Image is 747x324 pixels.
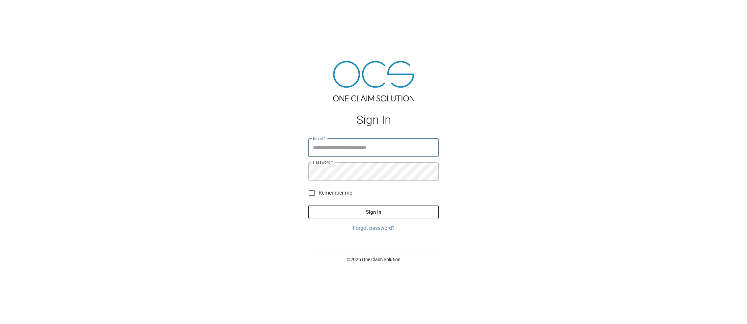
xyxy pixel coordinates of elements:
span: Remember me [319,189,352,197]
label: Email [313,136,325,141]
a: Forgot password? [308,224,439,232]
img: ocs-logo-tra.png [333,61,414,101]
button: Sign In [308,205,439,219]
label: Password [313,159,333,165]
h1: Sign In [308,113,439,127]
img: ocs-logo-white-transparent.png [8,4,34,17]
p: © 2025 One Claim Solution [308,256,439,263]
